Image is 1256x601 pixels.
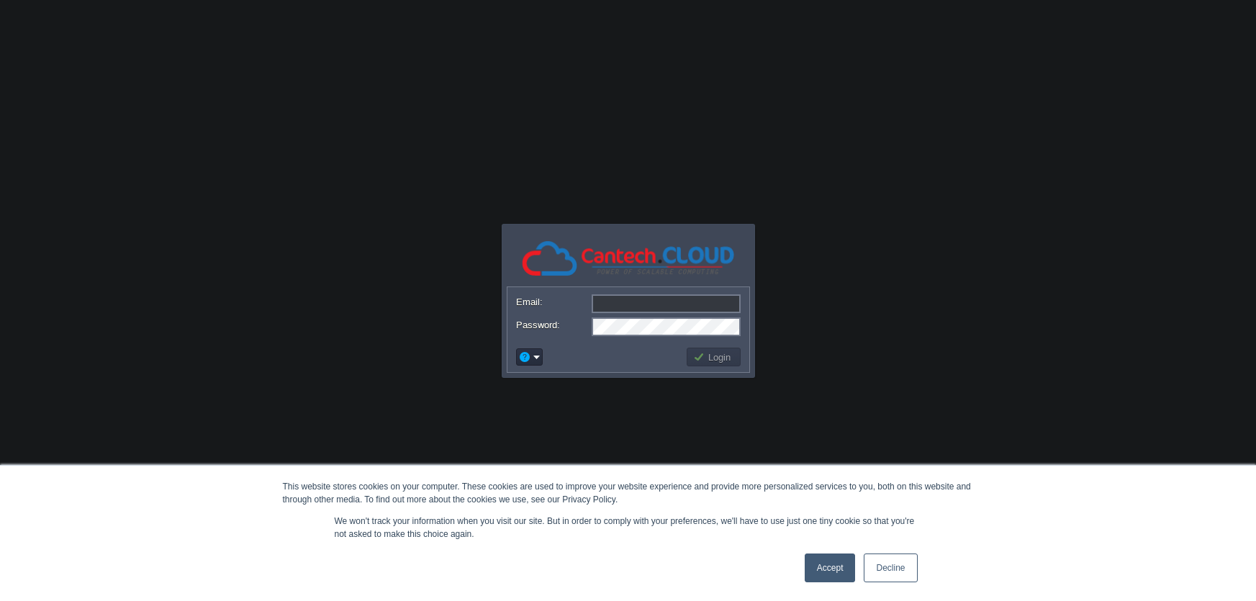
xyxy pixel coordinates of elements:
[516,294,590,309] label: Email:
[693,351,735,363] button: Login
[516,317,590,333] label: Password:
[864,553,917,582] a: Decline
[520,239,736,279] img: Cantech Cloud
[805,553,856,582] a: Accept
[283,480,974,506] div: This website stores cookies on your computer. These cookies are used to improve your website expe...
[335,515,922,541] p: We won't track your information when you visit our site. But in order to comply with your prefere...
